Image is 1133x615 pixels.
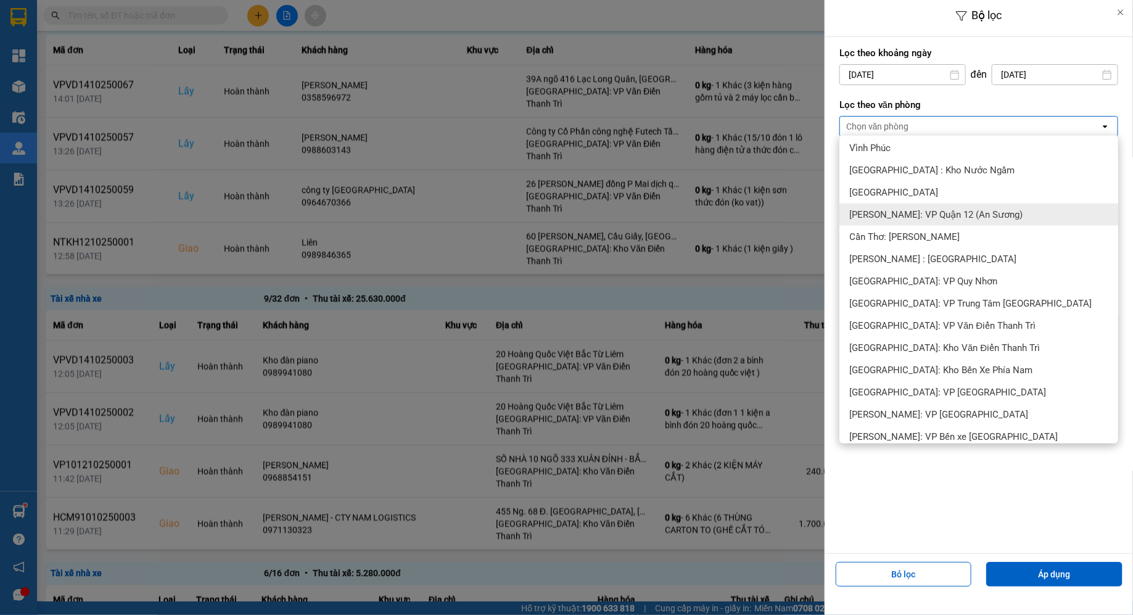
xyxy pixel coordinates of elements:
span: [GEOGRAPHIC_DATA]: VP [GEOGRAPHIC_DATA] [849,386,1046,398]
div: đến [966,68,992,81]
span: [GEOGRAPHIC_DATA] [849,186,938,199]
input: Select a date. [840,65,965,85]
span: Vĩnh Phúc [849,142,891,154]
span: [PERSON_NAME]: VP Bến xe [GEOGRAPHIC_DATA] ([GEOGRAPHIC_DATA]) [849,431,1113,455]
span: [PERSON_NAME] : [GEOGRAPHIC_DATA] [849,253,1016,265]
button: Bỏ lọc [836,562,972,587]
span: [GEOGRAPHIC_DATA]: Kho Văn Điển Thanh Trì [849,342,1040,354]
ul: Menu [839,136,1118,444]
span: [GEOGRAPHIC_DATA] : Kho Nước Ngầm [849,164,1015,176]
svg: open [1100,122,1110,131]
label: Lọc theo văn phòng [839,99,1118,111]
span: Bộ lọc [972,9,1002,22]
div: Chọn văn phòng [846,120,909,133]
span: [GEOGRAPHIC_DATA]: Kho Bến Xe Phía Nam [849,364,1032,376]
span: Cần Thơ: [PERSON_NAME] [849,231,960,243]
span: [PERSON_NAME]: VP [GEOGRAPHIC_DATA] [849,408,1028,421]
button: Áp dụng [986,562,1123,587]
label: Lọc theo khoảng ngày [839,47,1118,59]
input: Select a date. [992,65,1118,85]
span: [GEOGRAPHIC_DATA]: VP Văn Điển Thanh Trì [849,320,1036,332]
span: [PERSON_NAME]: VP Quận 12 (An Sương) [849,208,1023,221]
span: [GEOGRAPHIC_DATA]: VP Quy Nhơn [849,275,997,287]
span: [GEOGRAPHIC_DATA]: VP Trung Tâm [GEOGRAPHIC_DATA] [849,297,1092,310]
